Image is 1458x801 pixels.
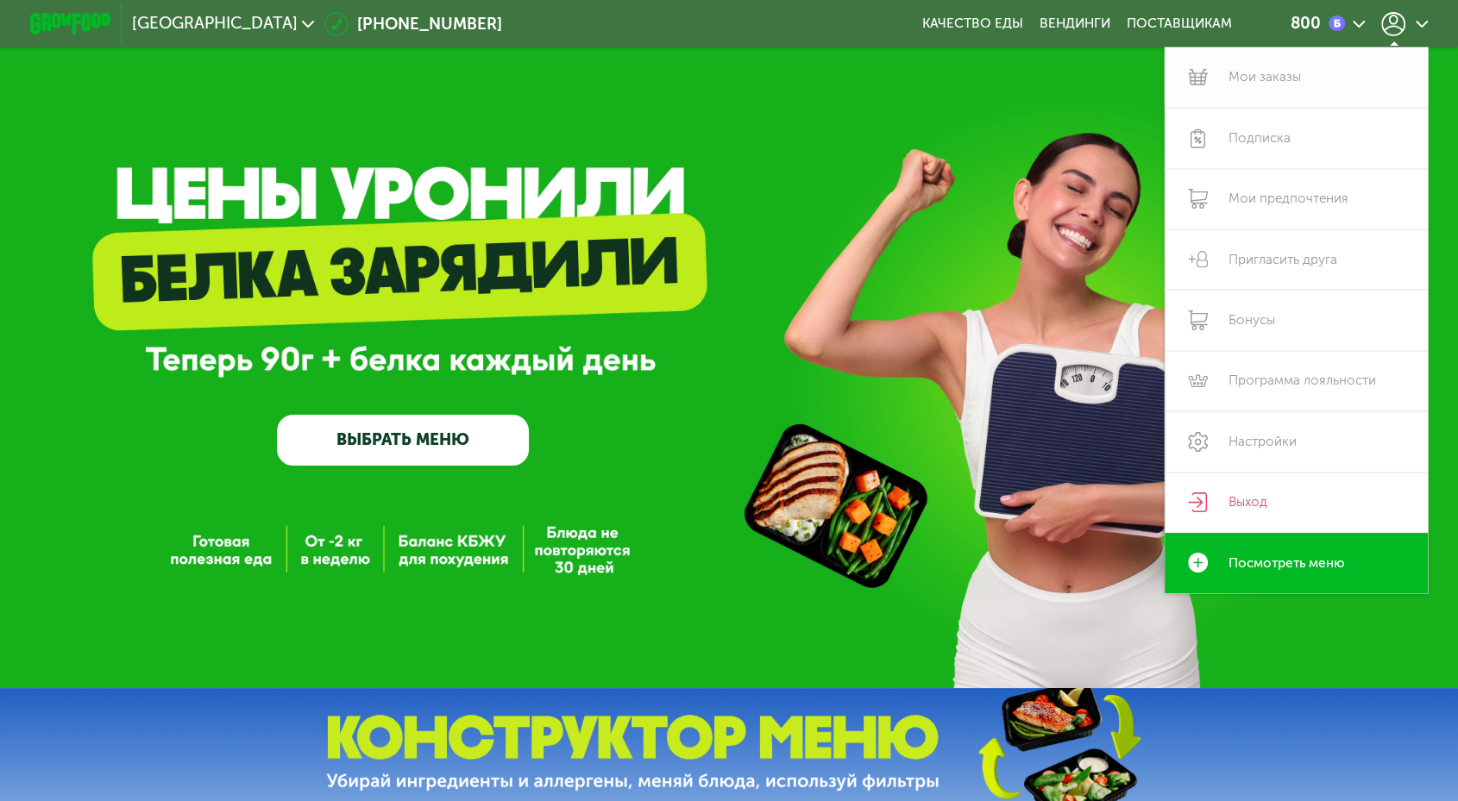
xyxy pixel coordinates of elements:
[1165,533,1428,593] a: Посмотреть меню
[1040,16,1110,32] a: Вендинги
[1165,472,1428,533] a: Выход
[922,16,1023,32] a: Качество еды
[1165,169,1428,229] a: Мои предпочтения
[277,415,529,466] a: ВЫБРАТЬ МЕНЮ
[1165,411,1428,472] a: Настройки
[132,16,298,32] span: [GEOGRAPHIC_DATA]
[1126,16,1231,32] div: поставщикам
[324,12,502,36] a: [PHONE_NUMBER]
[1290,16,1320,32] div: 800
[1165,229,1428,290] a: Пригласить друга
[1165,47,1428,108] a: Мои заказы
[1165,290,1428,350] a: Бонусы
[1165,108,1428,168] a: Подписка
[1165,351,1428,411] a: Программа лояльности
